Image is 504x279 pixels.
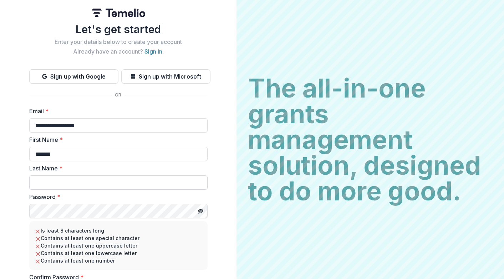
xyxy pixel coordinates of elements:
[121,69,210,84] button: Sign up with Microsoft
[29,39,208,45] h2: Enter your details below to create your account
[29,164,203,173] label: Last Name
[29,107,203,115] label: Email
[35,234,202,242] li: Contains at least one special character
[35,242,202,249] li: Contains at least one uppercase letter
[35,249,202,257] li: Contains at least one lowercase letter
[195,205,206,217] button: Toggle password visibility
[35,257,202,264] li: Contains at least one number
[144,48,162,55] a: Sign in
[29,48,208,55] h2: Already have an account? .
[29,69,118,84] button: Sign up with Google
[92,9,145,17] img: Temelio
[35,227,202,234] li: Is least 8 characters long
[29,135,203,144] label: First Name
[29,23,208,36] h1: Let's get started
[29,193,203,201] label: Password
